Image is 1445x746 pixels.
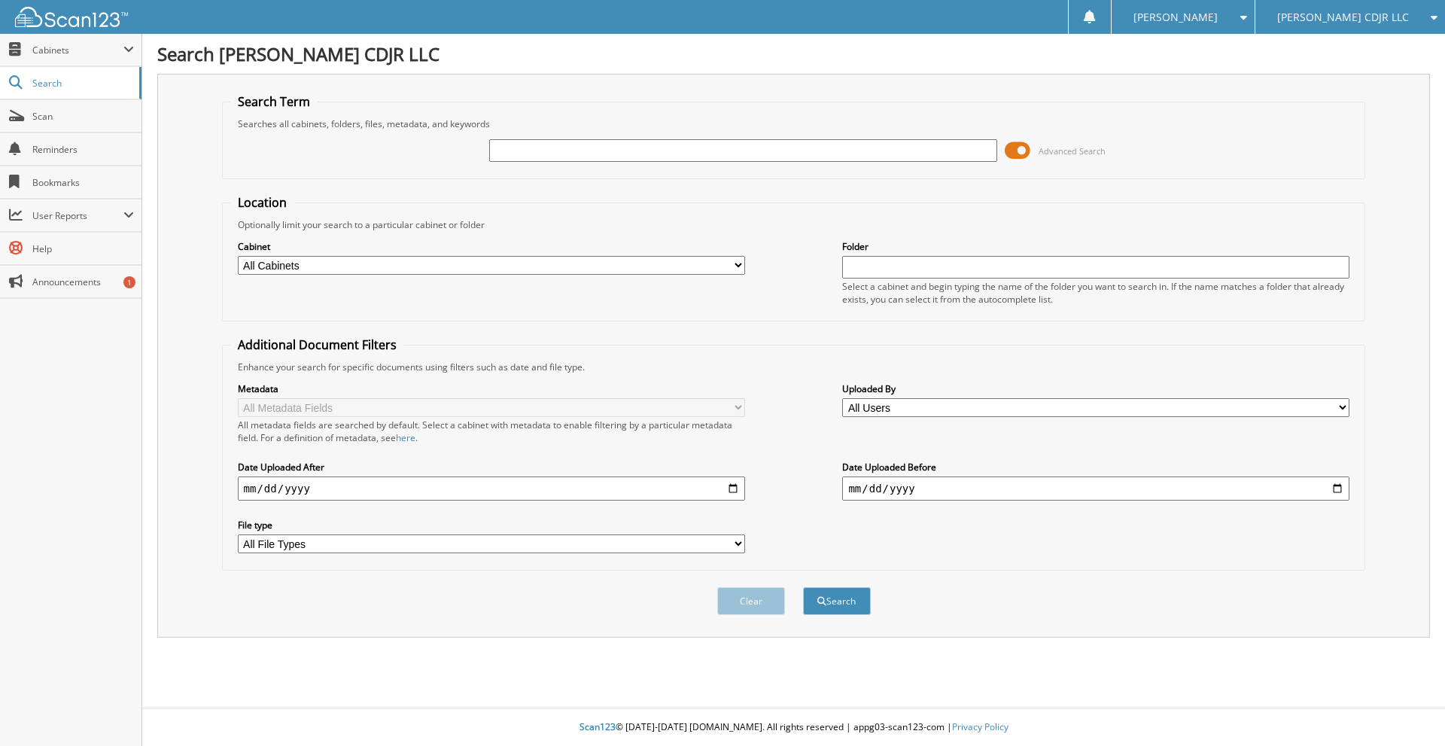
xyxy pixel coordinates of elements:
[123,276,135,288] div: 1
[142,709,1445,746] div: © [DATE]-[DATE] [DOMAIN_NAME]. All rights reserved | appg03-scan123-com |
[15,7,128,27] img: scan123-logo-white.svg
[842,280,1349,306] div: Select a cabinet and begin typing the name of the folder you want to search in. If the name match...
[230,336,404,353] legend: Additional Document Filters
[1133,13,1218,22] span: [PERSON_NAME]
[230,93,318,110] legend: Search Term
[32,209,123,222] span: User Reports
[32,176,134,189] span: Bookmarks
[842,382,1349,395] label: Uploaded By
[238,477,745,501] input: start
[238,382,745,395] label: Metadata
[717,587,785,615] button: Clear
[842,240,1349,253] label: Folder
[842,477,1349,501] input: end
[230,361,1358,373] div: Enhance your search for specific documents using filters such as date and file type.
[238,240,745,253] label: Cabinet
[238,419,745,444] div: All metadata fields are searched by default. Select a cabinet with metadata to enable filtering b...
[238,519,745,531] label: File type
[230,218,1358,231] div: Optionally limit your search to a particular cabinet or folder
[1039,145,1106,157] span: Advanced Search
[32,110,134,123] span: Scan
[230,117,1358,130] div: Searches all cabinets, folders, files, metadata, and keywords
[32,276,134,288] span: Announcements
[238,461,745,473] label: Date Uploaded After
[32,77,132,90] span: Search
[32,44,123,56] span: Cabinets
[1277,13,1409,22] span: [PERSON_NAME] CDJR LLC
[842,461,1349,473] label: Date Uploaded Before
[952,720,1008,733] a: Privacy Policy
[396,431,415,444] a: here
[157,41,1430,66] h1: Search [PERSON_NAME] CDJR LLC
[32,143,134,156] span: Reminders
[32,242,134,255] span: Help
[803,587,871,615] button: Search
[580,720,616,733] span: Scan123
[230,194,294,211] legend: Location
